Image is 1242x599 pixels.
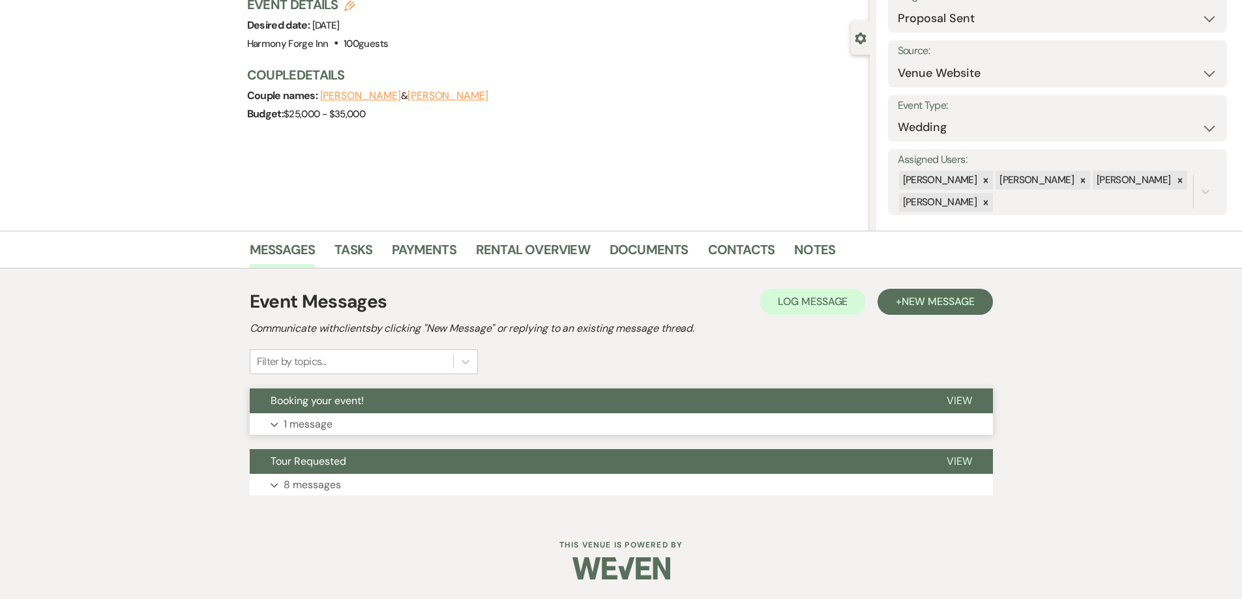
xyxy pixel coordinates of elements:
[247,89,320,102] span: Couple names:
[250,449,926,474] button: Tour Requested
[250,388,926,413] button: Booking your event!
[760,289,866,315] button: Log Message
[407,91,488,101] button: [PERSON_NAME]
[926,449,993,474] button: View
[247,66,857,84] h3: Couple Details
[250,321,993,336] h2: Communicate with clients by clicking "New Message" or replying to an existing message thread.
[247,18,312,32] span: Desired date:
[855,31,866,44] button: Close lead details
[247,37,329,50] span: Harmony Forge Inn
[476,239,590,268] a: Rental Overview
[271,394,364,407] span: Booking your event!
[344,37,388,50] span: 100 guests
[878,289,992,315] button: +New Message
[610,239,688,268] a: Documents
[250,413,993,435] button: 1 message
[899,171,979,190] div: [PERSON_NAME]
[572,546,670,591] img: Weven Logo
[334,239,372,268] a: Tasks
[247,107,284,121] span: Budget:
[257,354,327,370] div: Filter by topics...
[947,454,972,468] span: View
[271,454,346,468] span: Tour Requested
[898,151,1217,169] label: Assigned Users:
[899,193,979,212] div: [PERSON_NAME]
[392,239,456,268] a: Payments
[284,476,341,493] p: 8 messages
[312,19,340,32] span: [DATE]
[778,295,848,308] span: Log Message
[926,388,993,413] button: View
[250,288,387,315] h1: Event Messages
[284,108,365,121] span: $25,000 - $35,000
[320,91,401,101] button: [PERSON_NAME]
[947,394,972,407] span: View
[996,171,1076,190] div: [PERSON_NAME]
[708,239,775,268] a: Contacts
[1093,171,1173,190] div: [PERSON_NAME]
[898,96,1217,115] label: Event Type:
[284,416,333,433] p: 1 message
[250,239,316,268] a: Messages
[250,474,993,496] button: 8 messages
[320,89,488,102] span: &
[898,42,1217,61] label: Source:
[902,295,974,308] span: New Message
[794,239,835,268] a: Notes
